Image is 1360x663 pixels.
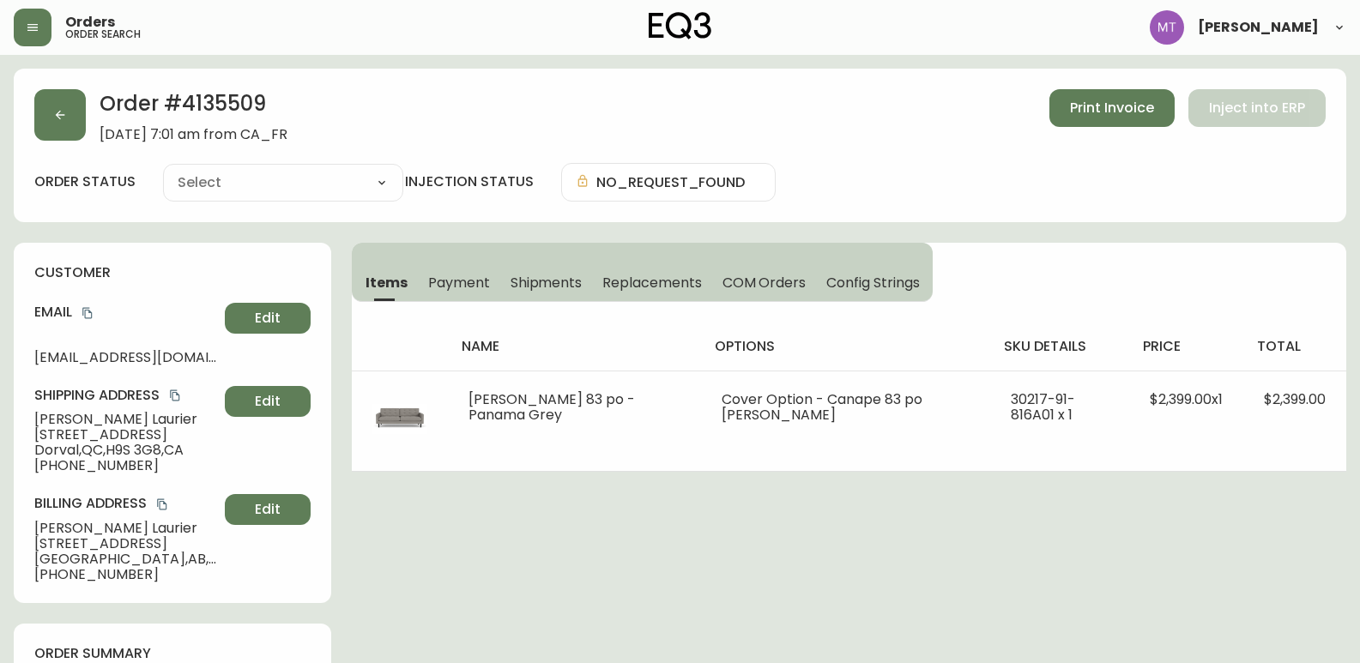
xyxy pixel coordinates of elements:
[1004,337,1115,356] h4: sku details
[722,274,807,292] span: COM Orders
[154,496,171,513] button: copy
[1198,21,1319,34] span: [PERSON_NAME]
[722,392,970,423] li: Cover Option - Canape 83 po [PERSON_NAME]
[34,263,311,282] h4: customer
[34,303,218,322] h4: Email
[100,127,287,142] span: [DATE] 7:01 am from CA_FR
[1011,389,1075,425] span: 30217-91-816A01 x 1
[166,387,184,404] button: copy
[34,172,136,191] label: order status
[255,500,281,519] span: Edit
[34,644,311,663] h4: order summary
[715,337,976,356] h4: options
[34,350,218,365] span: [EMAIL_ADDRESS][DOMAIN_NAME]
[79,304,96,322] button: copy
[826,274,919,292] span: Config Strings
[1150,389,1223,409] span: $2,399.00 x 1
[34,443,218,458] span: Dorval , QC , H9S 3G8 , CA
[372,392,427,447] img: 30215-01-400-1-cljkg1tur09v20186a29a4lmi.jpg
[65,29,141,39] h5: order search
[462,337,687,356] h4: name
[34,458,218,473] span: [PHONE_NUMBER]
[34,494,218,513] h4: Billing Address
[1257,337,1333,356] h4: total
[511,274,583,292] span: Shipments
[649,12,712,39] img: logo
[366,274,408,292] span: Items
[34,386,218,405] h4: Shipping Address
[65,15,115,29] span: Orders
[602,274,701,292] span: Replacements
[100,89,287,127] h2: Order # 4135509
[468,389,635,425] span: [PERSON_NAME] 83 po - Panama Grey
[1150,10,1184,45] img: 397d82b7ede99da91c28605cdd79fceb
[34,521,218,536] span: [PERSON_NAME] Laurier
[225,386,311,417] button: Edit
[34,567,218,582] span: [PHONE_NUMBER]
[1143,337,1230,356] h4: price
[1049,89,1175,127] button: Print Invoice
[225,303,311,334] button: Edit
[225,494,311,525] button: Edit
[428,274,490,292] span: Payment
[34,551,218,567] span: [GEOGRAPHIC_DATA] , AB , T2H 1S5 , CA
[34,412,218,427] span: [PERSON_NAME] Laurier
[1070,99,1154,118] span: Print Invoice
[34,536,218,551] span: [STREET_ADDRESS]
[255,309,281,328] span: Edit
[255,392,281,411] span: Edit
[405,172,534,191] h4: injection status
[1264,389,1326,409] span: $2,399.00
[34,427,218,443] span: [STREET_ADDRESS]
